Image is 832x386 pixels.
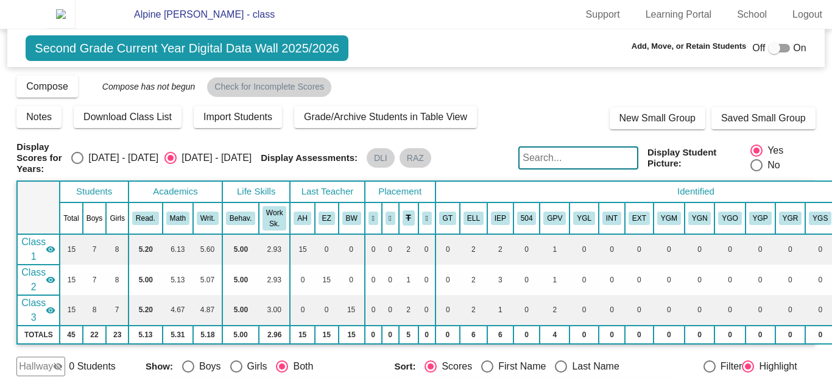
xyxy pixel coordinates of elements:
[26,112,52,122] span: Notes
[26,35,348,61] span: Second Grade Current Year Digital Data Wall 2025/2026
[83,202,107,234] th: Boys
[290,234,314,265] td: 15
[464,212,484,225] button: ELL
[294,106,477,128] button: Grade/Archive Students in Table View
[775,265,806,295] td: 0
[576,5,630,24] a: Support
[90,82,196,91] span: Compose has not begun
[21,265,46,295] span: Class 2
[60,181,129,202] th: Students
[654,265,685,295] td: 0
[203,112,272,122] span: Import Students
[573,212,595,225] button: YGL
[460,234,487,265] td: 2
[688,212,711,225] button: YGN
[106,265,129,295] td: 8
[288,359,313,374] div: Both
[166,212,189,225] button: Math
[163,326,193,344] td: 5.31
[19,359,53,374] span: Hallway
[365,234,382,265] td: 0
[632,40,747,52] span: Add, Move, or Retain Students
[382,265,399,295] td: 0
[439,212,456,225] button: GT
[569,326,599,344] td: 0
[315,202,339,234] th: Ellen Zion
[625,202,654,234] th: Extrovert
[518,146,638,170] input: Search...
[382,295,399,326] td: 0
[714,234,745,265] td: 0
[721,113,806,123] span: Saved Small Group
[625,326,654,344] td: 0
[16,141,62,174] span: Display Scores for Years:
[629,212,650,225] button: EXT
[657,212,681,225] button: YGM
[339,234,365,265] td: 0
[222,326,259,344] td: 5.00
[222,265,259,295] td: 5.00
[106,326,129,344] td: 23
[46,245,55,254] mat-icon: visibility
[304,112,467,122] span: Grade/Archive Students in Table View
[17,265,60,295] td: Ellen Zion - No Class Name
[513,234,540,265] td: 0
[261,152,358,163] span: Display Assessments:
[487,234,513,265] td: 2
[435,202,460,234] th: Gifted and Talented
[418,234,435,265] td: 0
[222,181,290,202] th: Life Skills
[418,202,435,234] th: Keep with teacher
[315,326,339,344] td: 15
[418,326,435,344] td: 0
[567,359,619,374] div: Last Name
[259,326,290,344] td: 2.96
[625,265,654,295] td: 0
[437,359,472,374] div: Scores
[399,234,418,265] td: 2
[106,234,129,265] td: 8
[711,107,816,129] button: Saved Small Group
[177,151,252,165] div: [DATE] - [DATE]
[259,295,290,326] td: 3.00
[487,295,513,326] td: 1
[290,326,314,344] td: 15
[809,212,831,225] button: YGS
[16,106,62,128] button: Notes
[106,295,129,326] td: 7
[540,202,569,234] th: Good Parent Volunteer
[315,265,339,295] td: 15
[342,212,361,225] button: BW
[129,265,163,295] td: 5.00
[132,212,159,225] button: Read.
[775,295,806,326] td: 0
[129,234,163,265] td: 5.20
[513,265,540,295] td: 0
[714,295,745,326] td: 0
[793,41,806,55] span: On
[750,143,816,173] mat-radio-group: Select an option
[382,202,399,234] th: Keep with students
[83,151,158,165] div: [DATE] - [DATE]
[543,212,566,225] button: GPV
[763,143,783,158] div: Yes
[74,106,182,128] button: Download Class List
[610,107,705,129] button: New Small Group
[435,295,460,326] td: 0
[290,181,364,202] th: Last Teacher
[194,106,282,128] button: Import Students
[319,212,335,225] button: EZ
[365,295,382,326] td: 0
[746,295,775,326] td: 0
[163,234,193,265] td: 6.13
[339,326,365,344] td: 15
[460,295,487,326] td: 2
[493,359,546,374] div: First Name
[487,202,513,234] th: Individualized Education Plan
[685,265,715,295] td: 0
[194,359,221,374] div: Boys
[259,265,290,295] td: 2.93
[749,212,772,225] button: YGP
[569,234,599,265] td: 0
[53,362,63,371] mat-icon: visibility_off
